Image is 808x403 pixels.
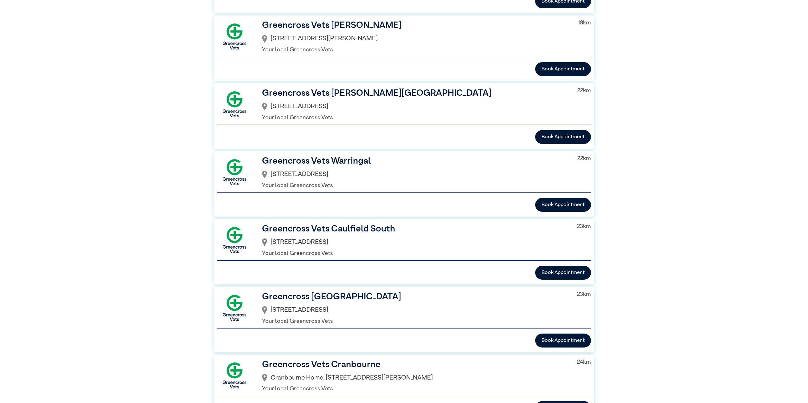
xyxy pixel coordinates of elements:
[577,358,591,367] p: 24 km
[262,358,567,371] h3: Greencross Vets Cranbourne
[577,222,591,231] p: 23 km
[262,236,567,249] div: [STREET_ADDRESS]
[535,130,591,144] button: Book Appointment
[217,290,252,325] img: GX-Square.png
[262,87,567,100] h3: Greencross Vets [PERSON_NAME][GEOGRAPHIC_DATA]
[217,358,252,393] img: GX-Square.png
[535,266,591,280] button: Book Appointment
[577,154,591,163] p: 22 km
[217,87,252,122] img: GX-Square.png
[535,62,591,76] button: Book Appointment
[262,100,567,114] div: [STREET_ADDRESS]
[535,334,591,348] button: Book Appointment
[262,114,567,122] p: Your local Greencross Vets
[217,223,252,257] img: GX-Square.png
[217,155,252,190] img: GX-Square.png
[262,154,567,168] h3: Greencross Vets Warringal
[577,290,591,299] p: 23 km
[262,385,567,393] p: Your local Greencross Vets
[262,46,568,54] p: Your local Greencross Vets
[262,249,567,258] p: Your local Greencross Vets
[217,19,252,54] img: GX-Square.png
[577,87,591,95] p: 22 km
[262,290,567,303] h3: Greencross [GEOGRAPHIC_DATA]
[262,303,567,317] div: [STREET_ADDRESS]
[262,32,568,46] div: [STREET_ADDRESS][PERSON_NAME]
[262,371,567,385] div: Cranbourne Home, [STREET_ADDRESS][PERSON_NAME]
[262,168,567,181] div: [STREET_ADDRESS]
[262,181,567,190] p: Your local Greencross Vets
[262,222,567,236] h3: Greencross Vets Caulfield South
[535,198,591,212] button: Book Appointment
[262,317,567,326] p: Your local Greencross Vets
[262,19,568,32] h3: Greencross Vets [PERSON_NAME]
[578,19,591,27] p: 18 km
